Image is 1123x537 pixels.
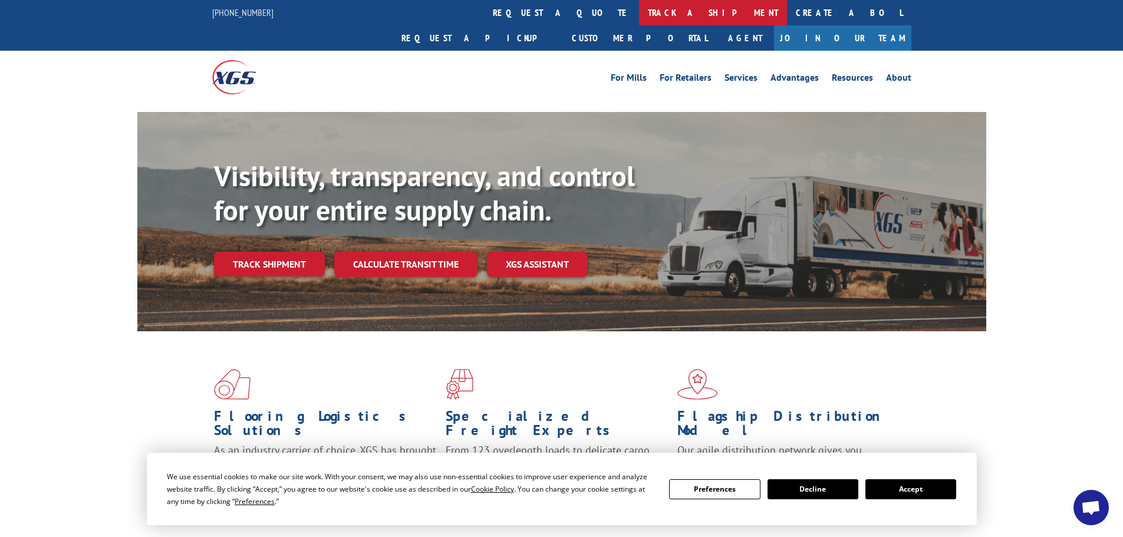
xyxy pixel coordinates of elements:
[487,252,588,277] a: XGS ASSISTANT
[865,479,956,499] button: Accept
[832,73,873,86] a: Resources
[471,484,514,494] span: Cookie Policy
[716,25,774,51] a: Agent
[214,443,436,485] span: As an industry carrier of choice, XGS has brought innovation and dedication to flooring logistics...
[886,73,911,86] a: About
[393,25,563,51] a: Request a pickup
[167,470,655,508] div: We use essential cookies to make our site work. With your consent, we may also use non-essential ...
[770,73,819,86] a: Advantages
[147,453,977,525] div: Cookie Consent Prompt
[724,73,758,86] a: Services
[446,443,668,496] p: From 123 overlength loads to delicate cargo, our experienced staff knows the best way to move you...
[563,25,716,51] a: Customer Portal
[214,409,437,443] h1: Flooring Logistics Solutions
[774,25,911,51] a: Join Our Team
[611,73,647,86] a: For Mills
[214,369,251,400] img: xgs-icon-total-supply-chain-intelligence-red
[334,252,477,277] a: Calculate transit time
[660,73,712,86] a: For Retailers
[446,409,668,443] h1: Specialized Freight Experts
[235,496,275,506] span: Preferences
[677,409,900,443] h1: Flagship Distribution Model
[669,479,760,499] button: Preferences
[212,6,274,18] a: [PHONE_NUMBER]
[768,479,858,499] button: Decline
[677,443,894,471] span: Our agile distribution network gives you nationwide inventory management on demand.
[214,252,325,276] a: Track shipment
[214,157,635,228] b: Visibility, transparency, and control for your entire supply chain.
[677,369,718,400] img: xgs-icon-flagship-distribution-model-red
[446,369,473,400] img: xgs-icon-focused-on-flooring-red
[1073,490,1109,525] div: Open chat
